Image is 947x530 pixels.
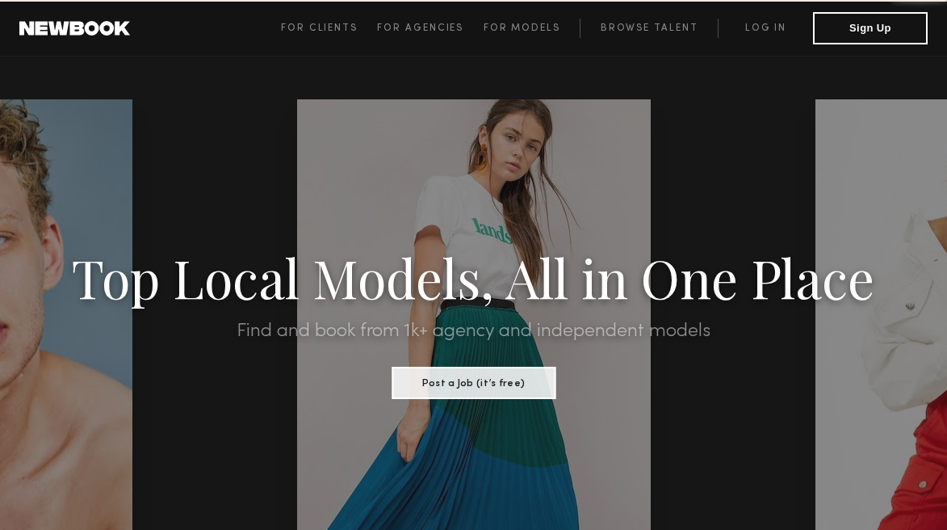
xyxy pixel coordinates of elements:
a: For Models [484,19,580,38]
span: For Agencies [377,23,463,33]
a: Log in [718,19,813,38]
a: Browse Talent [580,19,718,38]
button: Post a Job (it’s free) [392,367,555,399]
button: Sign Up [813,12,928,44]
a: For Clients [281,19,377,38]
a: Post a Job (it’s free) [392,372,555,390]
h1: Top Local Models, All in One Place [71,252,876,302]
h2: Find and book from 1k+ agency and independent models [71,322,876,341]
span: For Models [484,23,560,33]
a: For Agencies [377,19,483,38]
span: For Clients [281,23,358,33]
